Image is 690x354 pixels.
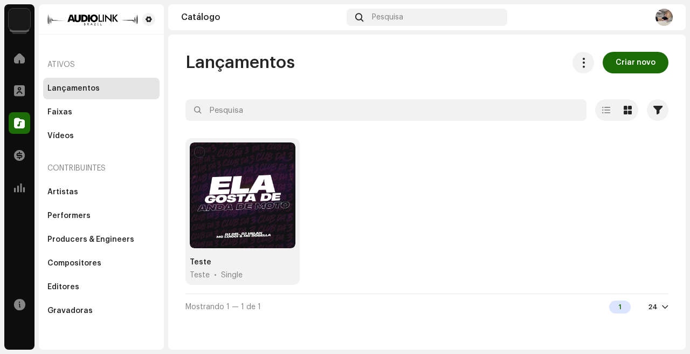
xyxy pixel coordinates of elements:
[47,84,100,93] div: Lançamentos
[185,52,295,73] span: Lançamentos
[181,13,342,22] div: Catálogo
[185,303,261,311] span: Mostrando 1 — 1 de 1
[372,13,403,22] span: Pesquisa
[616,52,655,73] span: Criar novo
[609,301,631,314] div: 1
[43,300,160,322] re-m-nav-item: Gravadoras
[214,270,217,281] span: •
[43,125,160,147] re-m-nav-item: Vídeos
[47,13,138,26] img: 66658775-0fc6-4e6d-a4eb-175c1c38218d
[655,9,673,26] img: 0ba84f16-5798-4c35-affb-ab1fe2b8839d
[190,270,210,281] span: Teste
[47,108,72,117] div: Faixas
[221,270,243,281] div: Single
[43,101,160,123] re-m-nav-item: Faixas
[47,259,101,268] div: Compositores
[47,235,134,244] div: Producers & Engineers
[43,52,160,78] re-a-nav-header: Ativos
[47,132,74,140] div: Vídeos
[47,283,79,291] div: Editores
[47,188,78,196] div: Artistas
[43,253,160,274] re-m-nav-item: Compositores
[603,52,668,73] button: Criar novo
[9,9,30,30] img: 730b9dfe-18b5-4111-b483-f30b0c182d82
[648,303,658,311] div: 24
[43,181,160,203] re-m-nav-item: Artistas
[185,99,586,121] input: Pesquisa
[47,307,93,315] div: Gravadoras
[43,155,160,181] re-a-nav-header: Contribuintes
[43,276,160,298] re-m-nav-item: Editores
[47,212,91,220] div: Performers
[43,229,160,250] re-m-nav-item: Producers & Engineers
[43,205,160,227] re-m-nav-item: Performers
[190,257,211,268] div: Teste
[43,78,160,99] re-m-nav-item: Lançamentos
